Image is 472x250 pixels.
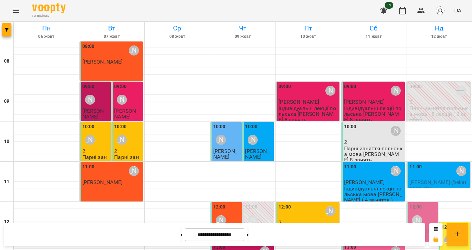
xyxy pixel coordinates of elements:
div: Anna Litkovets [248,135,258,145]
div: Valentyna Krytskaliuk [85,135,95,145]
p: Парні заняття польська мова - 8 лекцій ( 2 особи ) [409,105,469,123]
label: 12:00 [245,203,258,211]
label: 09:00 [82,83,95,90]
label: 10:00 [114,123,127,131]
div: Anna Litkovets [391,86,401,96]
h6: 11 [4,178,9,185]
label: 10:00 [344,123,357,131]
span: [PERSON_NAME] [344,179,385,185]
label: 09:00 [114,83,127,90]
label: 10:00 [245,123,257,131]
div: Valentyna Krytskaliuk [85,95,95,105]
p: Індивідуальні лекції 12 занять польська мова [82,120,110,149]
p: Індивідуальні лекції польська [PERSON_NAME] 8 занять [114,120,142,155]
div: Valentyna Krytskaliuk [216,135,226,145]
div: Sofiia Aloshyna [117,135,127,145]
p: Парні заняття польська мова - 8 лекцій ( 2 особи ) [82,154,110,183]
span: [PERSON_NAME] [344,99,385,105]
span: UA [454,7,461,14]
label: 09:00 [279,83,291,90]
label: 09:00 [344,83,357,90]
label: 11:00 [344,163,357,171]
h6: 10 жовт [277,33,340,40]
h6: 06 жовт [15,33,78,40]
label: 12:00 [213,203,226,211]
p: Індивідуальні лекції польська [PERSON_NAME] 8 занять [279,105,338,123]
img: Voopty Logo [32,3,66,13]
img: avatar_s.png [436,6,445,15]
h6: 10 [4,138,9,145]
span: For Business [32,14,66,18]
span: [PERSON_NAME] [82,59,123,65]
p: Парні заняття польська мова - 8 лекцій ( 2 особи ) [114,154,142,183]
label: 11:00 [409,163,422,171]
div: Anna Litkovets [117,95,127,105]
div: Valentyna Krytskaliuk [129,46,139,56]
h6: 08 [4,58,9,65]
div: Valentyna Krytskaliuk [129,166,139,176]
button: Menu [8,3,24,19]
h6: 08 жовт [146,33,209,40]
label: 12:00 [279,203,291,211]
p: Індивідуальні лекції польська мова [PERSON_NAME] ( 4 заняття ) [344,186,404,203]
h6: Чт [211,23,274,33]
h6: Пт [277,23,340,33]
h6: 07 жовт [80,33,144,40]
div: Anna Litkovets [391,126,401,136]
p: 2 [82,148,110,154]
span: [PERSON_NAME] [279,99,319,105]
h6: Сб [342,23,405,33]
div: Valentyna Krytskaliuk [216,215,226,225]
p: 0 [409,99,469,105]
label: 10:00 [82,123,95,131]
span: [PERSON_NAME] [82,108,106,120]
button: UA [452,4,464,17]
span: [PERSON_NAME] [114,108,138,120]
p: Парні заняття польська мова [PERSON_NAME] 8 занять [344,146,404,163]
div: Anna Litkovets [325,86,335,96]
label: 11:00 [82,163,95,171]
div: Valentyna Krytskaliuk [248,215,258,225]
span: 19 [385,2,393,9]
p: Індивідуальні лекції польська мова - пакет 4 заняття [213,160,241,195]
span: [PERSON_NAME] [245,148,269,160]
p: Індивідуальні лекції польська [PERSON_NAME] 8 занять [344,105,404,123]
h6: Пн [15,23,78,33]
h6: 12 жовт [407,33,471,40]
label: 12:00 [409,203,422,211]
h6: 11 жовт [342,33,405,40]
h6: Вт [80,23,144,33]
label: 09:00 [409,83,422,90]
h6: 12 [4,218,9,226]
p: 2 [344,139,404,145]
h6: 09 жовт [211,33,274,40]
div: Anna Litkovets [391,166,401,176]
label: 10:00 [213,123,226,131]
h6: Ср [146,23,209,33]
div: Valentyna Krytskaliuk [325,206,335,216]
h6: 09 [4,98,9,105]
p: 2 [114,148,142,154]
div: Sofiia Aloshyna [456,86,466,96]
p: Індивідуальні лекції польська мова [PERSON_NAME] ( 4 заняття ) [245,160,272,200]
label: 08:00 [82,43,95,50]
span: [PERSON_NAME] [213,148,237,160]
span: [PERSON_NAME] @ekaterina_dey [409,179,466,191]
div: Anna Litkovets [456,166,466,176]
span: [PERSON_NAME] [82,179,123,185]
div: Anna Litkovets [412,215,422,225]
h6: Нд [407,23,471,33]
